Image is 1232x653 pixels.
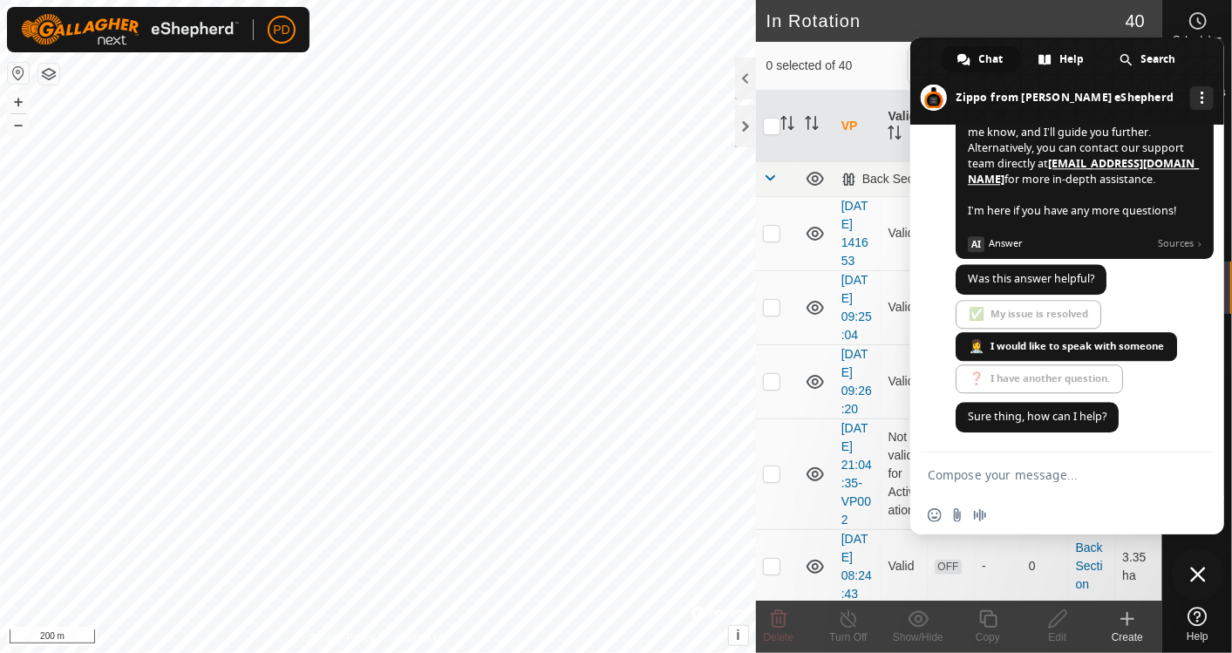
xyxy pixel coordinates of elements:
span: Insert an emoji [928,508,942,522]
h2: In Rotation [766,10,1126,31]
td: Not valid for Activations [881,418,928,529]
div: Show/Hide [883,629,953,645]
textarea: Compose your message... [928,467,1168,483]
span: Send a file [950,508,964,522]
button: i [729,626,748,645]
div: Chat [942,46,1021,72]
div: Help [1023,46,1102,72]
span: Audio message [973,508,987,522]
div: Turn Off [813,629,883,645]
button: + [8,92,29,112]
a: [DATE] 08:24:43 [841,532,872,601]
span: Help [1060,46,1085,72]
div: Search [1104,46,1194,72]
img: Gallagher Logo [21,14,239,45]
a: Back Section [1075,541,1102,591]
th: VP [834,91,881,162]
a: [EMAIL_ADDRESS][DOMAIN_NAME] [968,156,1199,187]
div: Create [1092,629,1162,645]
span: 40 [1126,8,1145,34]
a: [DATE] 141653 [841,199,868,268]
span: Delete [764,631,794,643]
button: Reset Map [8,63,29,84]
span: 0 selected of 40 [766,57,908,75]
div: Edit [1023,629,1092,645]
a: [DATE] 21:04:35-VP002 [841,421,872,527]
a: Contact Us [395,630,446,646]
p-sorticon: Activate to sort [805,119,819,133]
span: OFF [935,560,961,575]
span: PD [273,21,289,39]
div: Close chat [1172,548,1224,601]
div: Copy [953,629,1023,645]
div: More channels [1190,86,1214,110]
input: Search (S) [908,47,1119,84]
a: Help [1163,600,1232,649]
div: - [982,557,1015,575]
button: Map Layers [38,64,59,85]
td: Valid [881,344,928,418]
a: [DATE] 09:26:20 [841,347,872,416]
a: [DATE] 09:25:04 [841,273,872,342]
span: Sources [1159,235,1202,251]
span: Was this answer helpful? [968,271,1094,286]
td: 0 [1022,529,1069,603]
p-sorticon: Activate to sort [888,128,902,142]
td: Valid [881,270,928,344]
span: Answer [989,235,1152,251]
span: Sure thing, how can I help? [968,409,1106,424]
span: i [736,628,739,643]
th: Validity [881,91,928,162]
a: Privacy Policy [309,630,374,646]
p-sorticon: Activate to sort [780,119,794,133]
td: Valid [881,529,928,603]
span: Search [1141,46,1176,72]
button: – [8,114,29,135]
span: AI [968,236,984,252]
span: Schedules [1173,35,1222,45]
span: Chat [979,46,1004,72]
td: Valid [881,196,928,270]
span: Help [1187,631,1208,642]
td: 3.35 ha [1115,529,1162,603]
div: Back Section [841,172,996,187]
